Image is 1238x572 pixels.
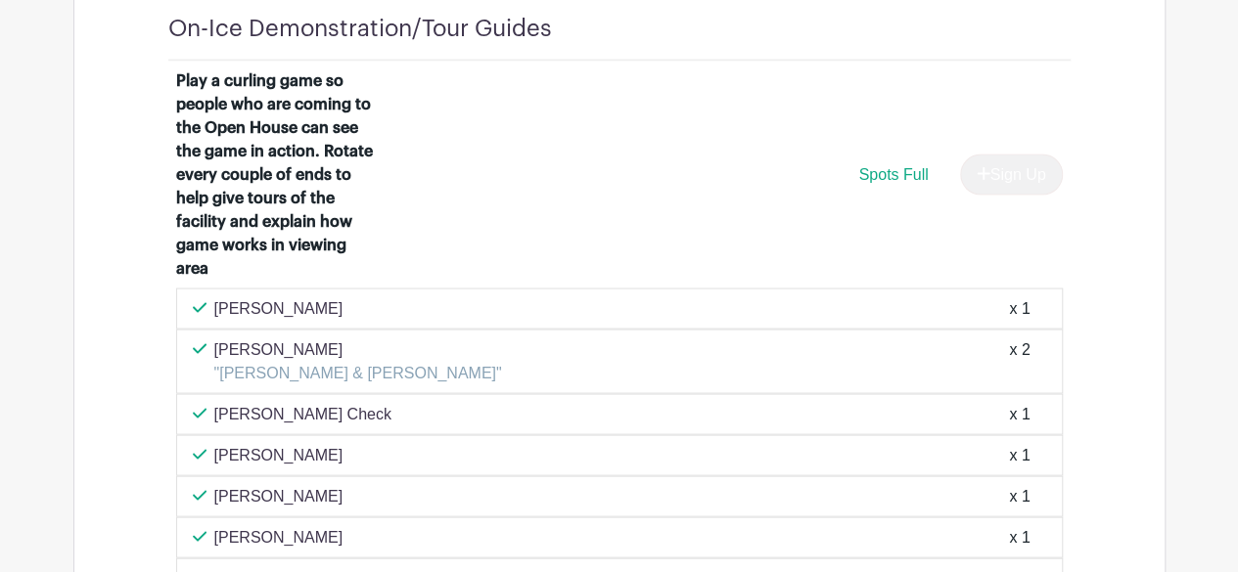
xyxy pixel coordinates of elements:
p: "[PERSON_NAME] & [PERSON_NAME]" [214,361,502,384]
div: x 1 [1009,525,1030,549]
h4: On-Ice Demonstration/Tour Guides [168,15,552,43]
div: x 1 [1009,402,1030,425]
p: [PERSON_NAME] Check [214,402,391,425]
p: [PERSON_NAME] [214,296,344,320]
div: Play a curling game so people who are coming to the Open House can see the game in action. Rotate... [176,68,375,280]
p: [PERSON_NAME] [214,443,344,466]
div: x 2 [1009,337,1030,384]
p: [PERSON_NAME] [214,525,344,549]
div: x 1 [1009,484,1030,507]
div: x 1 [1009,296,1030,320]
p: [PERSON_NAME] [214,337,502,361]
span: Spots Full [858,165,928,182]
p: [PERSON_NAME] [214,484,344,507]
div: x 1 [1009,443,1030,466]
